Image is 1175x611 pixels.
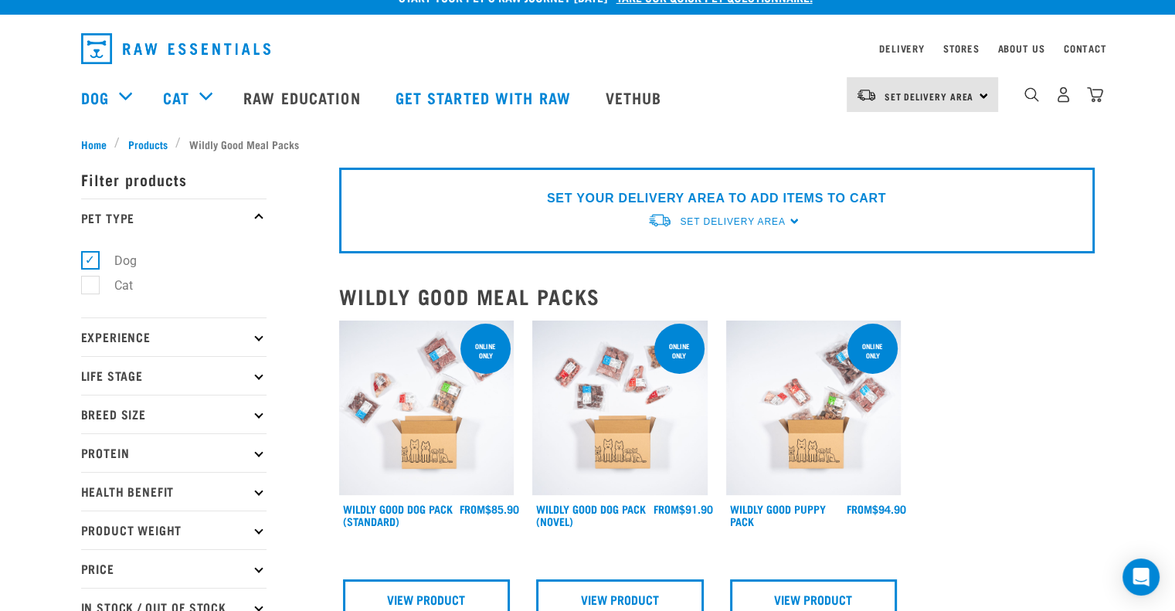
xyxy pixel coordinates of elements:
a: Dog [81,86,109,109]
a: Get started with Raw [380,66,590,128]
div: $85.90 [460,503,519,515]
img: user.png [1055,87,1071,103]
img: Raw Essentials Logo [81,33,270,64]
a: Contact [1064,46,1107,51]
p: Filter products [81,160,267,199]
p: Health Benefit [81,472,267,511]
p: SET YOUR DELIVERY AREA TO ADD ITEMS TO CART [547,189,886,208]
label: Cat [90,276,139,295]
div: Open Intercom Messenger [1122,558,1160,596]
p: Price [81,549,267,588]
a: Wildly Good Dog Pack (Standard) [343,506,453,524]
a: Wildly Good Puppy Pack [730,506,826,524]
p: Product Weight [81,511,267,549]
a: About Us [997,46,1044,51]
span: FROM [847,506,872,511]
a: Cat [163,86,189,109]
p: Life Stage [81,356,267,395]
a: Raw Education [228,66,379,128]
span: FROM [654,506,679,511]
span: Products [128,136,168,152]
span: Set Delivery Area [885,93,974,99]
img: van-moving.png [856,88,877,102]
span: FROM [460,506,485,511]
img: Puppy 0 2sec [726,321,902,496]
a: Stores [943,46,980,51]
nav: breadcrumbs [81,136,1095,152]
p: Pet Type [81,199,267,237]
span: Home [81,136,107,152]
div: $91.90 [654,503,713,515]
h2: Wildly Good Meal Packs [339,284,1095,308]
img: Dog Novel 0 2sec [532,321,708,496]
img: home-icon@2x.png [1087,87,1103,103]
label: Dog [90,251,143,270]
p: Protein [81,433,267,472]
a: Delivery [879,46,924,51]
a: Products [120,136,175,152]
p: Experience [81,317,267,356]
a: Home [81,136,115,152]
span: Set Delivery Area [680,216,785,227]
img: home-icon-1@2x.png [1024,87,1039,102]
img: Dog 0 2sec [339,321,514,496]
div: Online Only [460,334,511,367]
div: $94.90 [847,503,906,515]
p: Breed Size [81,395,267,433]
nav: dropdown navigation [69,27,1107,70]
div: Online Only [847,334,898,367]
img: van-moving.png [647,212,672,229]
a: Wildly Good Dog Pack (Novel) [536,506,646,524]
a: Vethub [590,66,681,128]
div: Online Only [654,334,705,367]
